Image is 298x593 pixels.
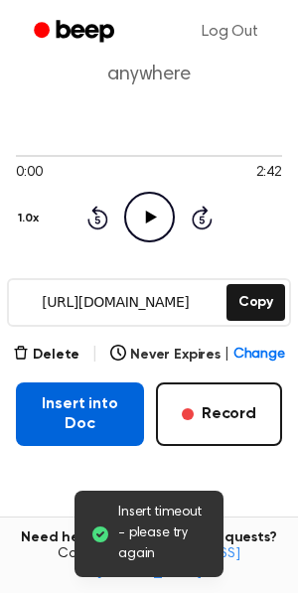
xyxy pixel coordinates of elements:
[226,284,285,321] button: Copy
[233,345,285,366] span: Change
[13,345,79,366] button: Delete
[20,13,132,52] a: Beep
[224,345,229,366] span: |
[96,547,240,579] a: [EMAIL_ADDRESS][DOMAIN_NAME]
[156,382,282,446] button: Record
[118,503,208,565] span: Insert timeout - please try again
[16,163,42,184] span: 0:00
[91,343,98,367] span: |
[16,202,46,235] button: 1.0x
[256,163,282,184] span: 2:42
[12,546,286,581] span: Contact us
[16,382,144,446] button: Insert into Doc
[182,8,278,56] a: Log Out
[110,345,285,366] button: Never Expires|Change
